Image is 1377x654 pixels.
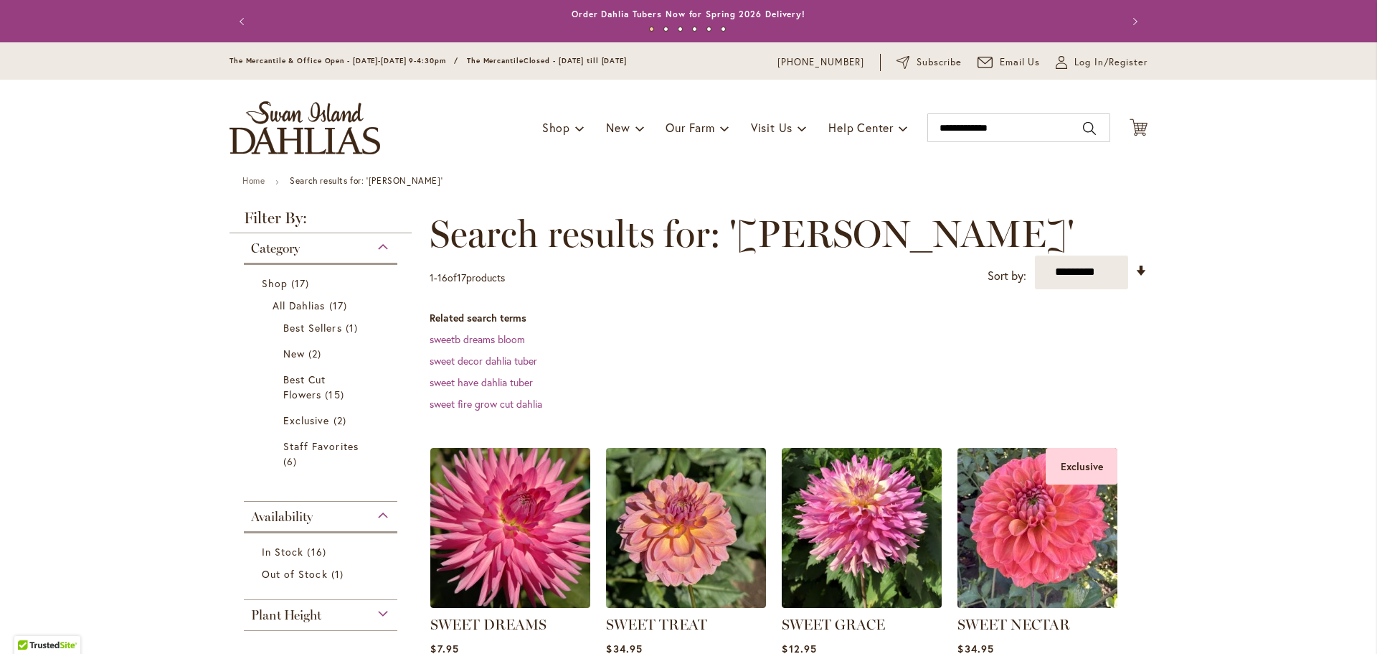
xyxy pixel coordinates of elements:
span: 15 [325,387,347,402]
span: Subscribe [917,55,962,70]
button: 4 of 6 [692,27,697,32]
button: Next [1119,7,1147,36]
img: SWEET NECTAR [957,448,1117,608]
a: SWEET TREAT [606,597,766,611]
span: 17 [291,276,313,291]
a: SWEET TREAT [606,616,707,633]
div: Exclusive [1046,448,1117,485]
span: Log In/Register [1074,55,1147,70]
a: Best Sellers [283,320,361,335]
img: SWEET TREAT [606,448,766,608]
a: In Stock 16 [262,544,383,559]
dt: Related search terms [430,311,1147,325]
span: Visit Us [751,120,792,135]
strong: Filter By: [229,210,412,233]
span: 1 [331,566,347,581]
a: Best Cut Flowers [283,372,361,402]
span: 17 [329,298,351,313]
span: 16 [307,544,329,559]
a: SWEET GRACE [782,597,942,611]
img: SWEET GRACE [782,448,942,608]
a: Log In/Register [1056,55,1147,70]
span: Help Center [828,120,894,135]
span: Category [251,240,300,256]
a: Subscribe [896,55,962,70]
a: Home [242,175,265,186]
span: Best Sellers [283,321,342,335]
a: [PHONE_NUMBER] [777,55,864,70]
strong: Search results for: '[PERSON_NAME]' [290,175,443,186]
a: Order Dahlia Tubers Now for Spring 2026 Delivery! [572,9,805,19]
span: Email Us [1000,55,1041,70]
span: Out of Stock [262,567,328,581]
span: The Mercantile & Office Open - [DATE]-[DATE] 9-4:30pm / The Mercantile [229,56,524,65]
span: Our Farm [666,120,714,135]
a: SWEET NECTAR [957,616,1070,633]
button: 2 of 6 [663,27,668,32]
a: SWEET DREAMS [430,616,546,633]
a: sweetb dreams bloom [430,332,525,346]
img: SWEET DREAMS [430,448,590,608]
a: store logo [229,101,380,154]
span: Best Cut Flowers [283,373,326,401]
span: 1 [346,320,361,335]
button: 3 of 6 [678,27,683,32]
span: 2 [308,346,325,361]
span: In Stock [262,545,303,559]
a: Staff Favorites [283,439,361,469]
span: 16 [437,271,448,284]
button: 1 of 6 [649,27,654,32]
span: Plant Height [251,607,321,623]
span: New [606,120,630,135]
span: 2 [333,413,350,428]
a: sweet fire grow cut dahlia [430,397,542,411]
p: - of products [430,266,505,289]
a: New [283,346,361,361]
span: New [283,347,305,360]
span: Availability [251,509,313,525]
label: Sort by: [988,263,1026,289]
a: SWEET NECTAR Exclusive [957,597,1117,611]
span: 6 [283,454,301,469]
span: 17 [457,271,466,284]
button: 6 of 6 [721,27,726,32]
a: All Dahlias [273,298,372,313]
a: Shop [262,276,383,291]
a: sweet decor dahlia tuber [430,354,537,368]
button: 5 of 6 [706,27,711,32]
a: Exclusive [283,413,361,428]
button: Previous [229,7,258,36]
a: Email Us [978,55,1041,70]
a: sweet have dahlia tuber [430,375,533,389]
a: SWEET GRACE [782,616,885,633]
span: Shop [262,276,288,290]
span: Staff Favorites [283,439,359,453]
span: Exclusive [283,414,329,427]
a: SWEET DREAMS [430,597,590,611]
span: Closed - [DATE] till [DATE] [524,56,627,65]
span: 1 [430,271,434,284]
span: Search results for: '[PERSON_NAME]' [430,212,1074,256]
span: Shop [542,120,570,135]
a: Out of Stock 1 [262,566,383,581]
span: All Dahlias [273,299,326,312]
